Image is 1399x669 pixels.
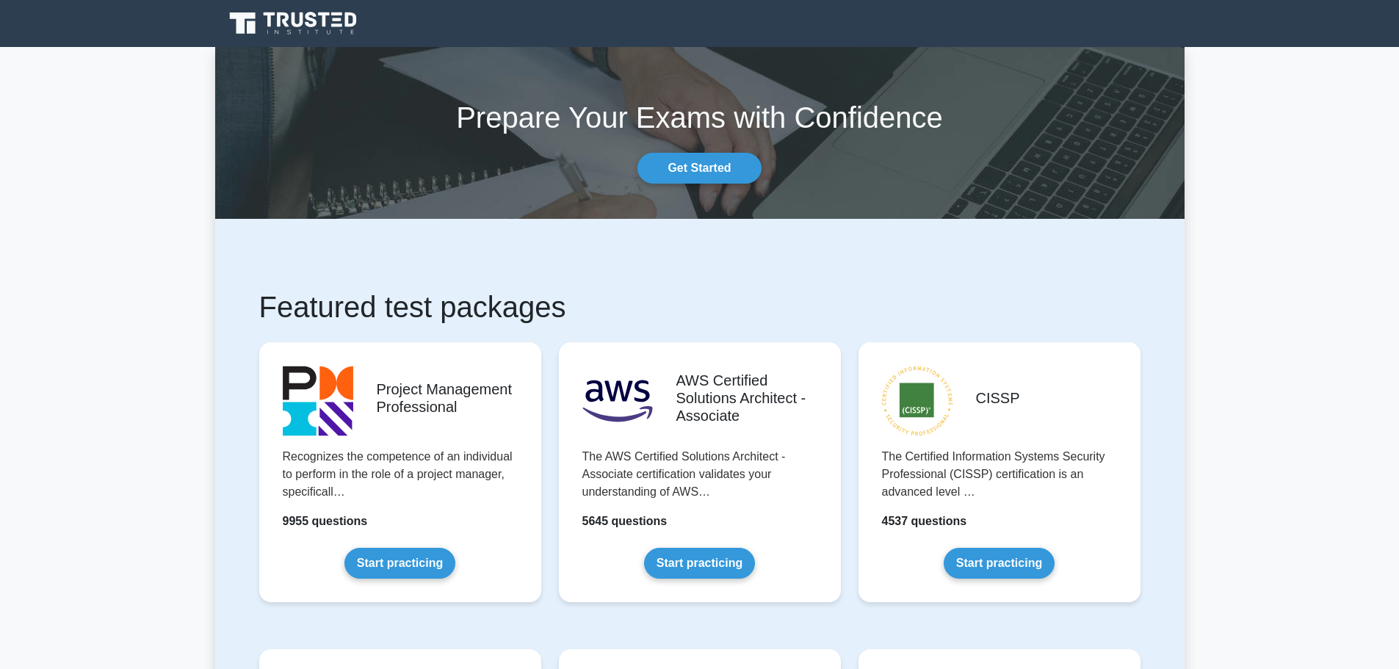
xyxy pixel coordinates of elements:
[644,548,755,579] a: Start practicing
[259,289,1140,325] h1: Featured test packages
[944,548,1055,579] a: Start practicing
[344,548,455,579] a: Start practicing
[637,153,761,184] a: Get Started
[215,100,1185,135] h1: Prepare Your Exams with Confidence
